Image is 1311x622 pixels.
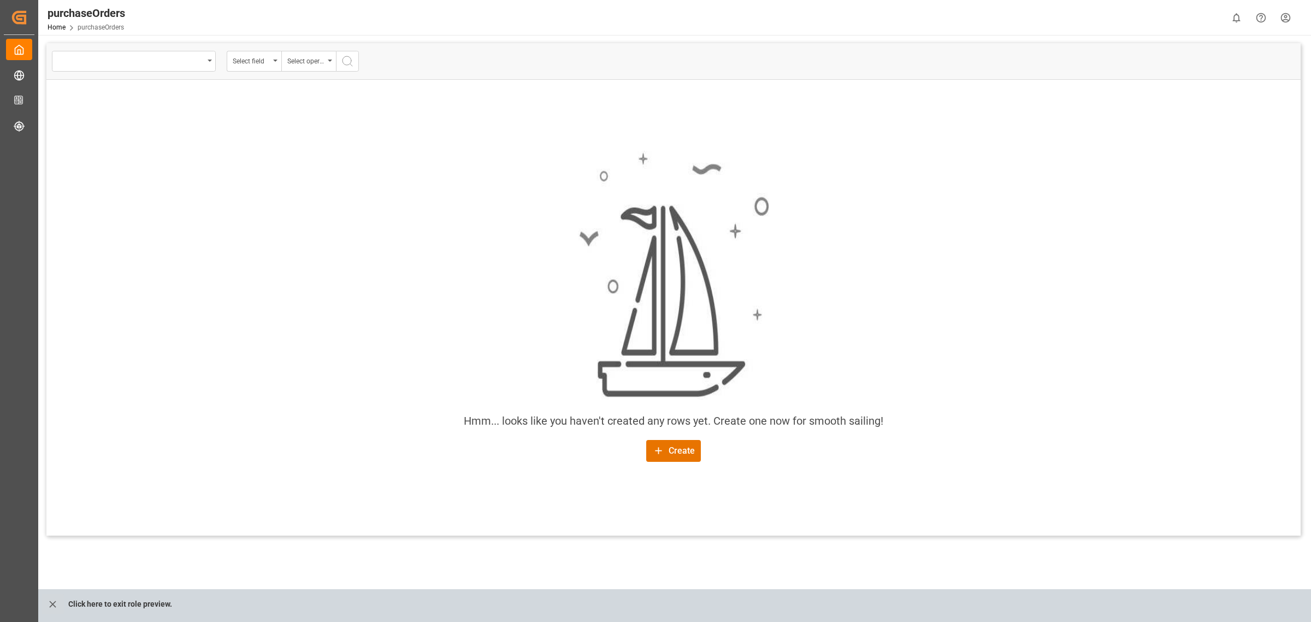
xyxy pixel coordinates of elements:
[48,24,66,31] a: Home
[68,594,172,614] p: Click here to exit role preview.
[48,5,125,21] div: purchaseOrders
[464,413,883,429] div: Hmm... looks like you haven't created any rows yet. Create one now for smooth sailing!
[1224,5,1249,30] button: show 0 new notifications
[227,51,281,72] button: open menu
[336,51,359,72] button: search button
[52,51,216,72] button: open menu
[281,51,336,72] button: open menu
[1249,5,1273,30] button: Help Center
[42,594,64,614] button: close role preview
[233,54,270,66] div: Select field
[653,444,695,457] div: Create
[646,440,701,462] button: Create
[287,54,324,66] div: Select operator
[578,151,769,400] img: smooth_sailing.jpeg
